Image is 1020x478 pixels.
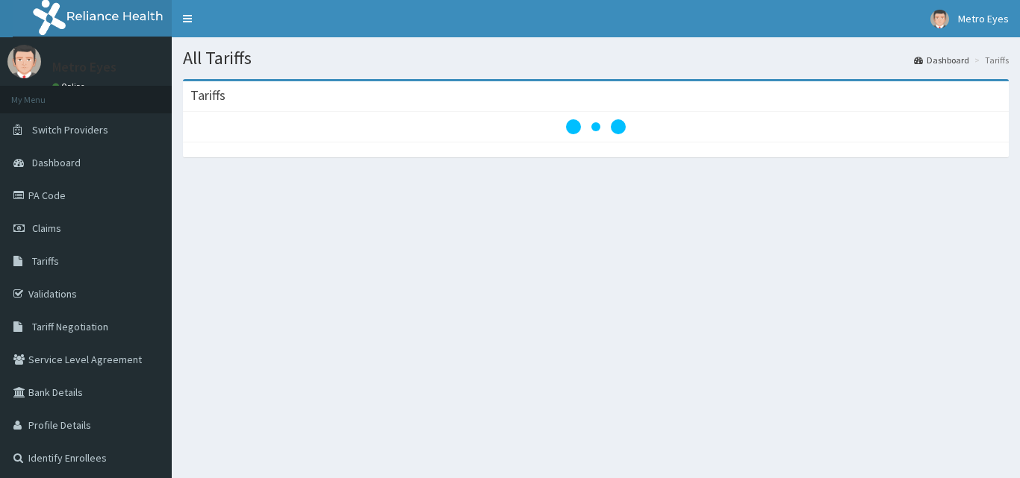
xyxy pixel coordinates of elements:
[930,10,949,28] img: User Image
[32,320,108,333] span: Tariff Negotiation
[7,45,41,78] img: User Image
[32,254,59,268] span: Tariffs
[566,97,626,157] svg: audio-loading
[183,48,1009,68] h1: All Tariffs
[52,81,88,92] a: Online
[32,221,61,235] span: Claims
[914,54,969,66] a: Dashboard
[32,156,81,169] span: Dashboard
[32,123,108,136] span: Switch Providers
[190,89,226,102] h3: Tariffs
[971,54,1009,66] li: Tariffs
[958,12,1009,25] span: Metro Eyes
[52,60,116,74] p: Metro Eyes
